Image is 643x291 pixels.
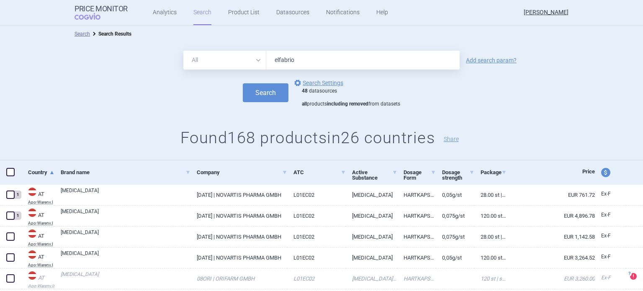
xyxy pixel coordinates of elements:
[404,162,436,188] a: Dosage Form
[397,268,436,289] a: HARTKAPSELN 50MG
[61,208,190,223] a: [MEDICAL_DATA]
[287,268,346,289] a: L01EC02
[28,229,36,238] img: Austria
[22,187,54,204] a: ATATApo-Warenv.I
[75,13,112,20] span: COGVIO
[14,211,21,220] div: 1
[507,268,595,289] a: EUR 3,260.00
[601,212,611,218] span: Ex-factory price
[22,229,54,246] a: ATATApo-Warenv.I
[442,162,474,188] a: Dosage strength
[293,162,346,183] a: ATC
[287,185,346,205] a: L01EC02
[436,247,474,268] a: 0,05G/ST
[582,168,595,175] span: Price
[601,275,611,281] span: Ex-factory price
[474,185,507,205] a: 28.00 ST | Stück
[28,221,54,225] abbr: Apo-Warenv.I — Apothekerverlag Warenverzeichnis. Online database developed by the Österreichische...
[28,250,36,259] img: Austria
[28,188,36,196] img: Austria
[190,185,287,205] a: [DATE] | NOVARTIS PHARMA GMBH
[397,227,436,247] a: HARTKAPSELN 75MG
[481,162,507,183] a: Package
[327,101,368,107] strong: including removed
[302,88,308,94] strong: 48
[190,268,287,289] a: 08ORI | ORIFARM GMBH
[601,191,611,197] span: Ex-factory price
[507,206,595,226] a: EUR 4,896.78
[397,185,436,205] a: HARTKAPSELN 50MG
[436,185,474,205] a: 0,05G/ST
[287,227,346,247] a: L01EC02
[630,273,640,280] a: ?
[98,31,131,37] strong: Search Results
[507,185,595,205] a: EUR 761.72
[346,206,397,226] a: [MEDICAL_DATA]
[75,5,128,21] a: Price MonitorCOGVIO
[75,5,128,13] strong: Price Monitor
[302,101,307,107] strong: all
[352,162,397,188] a: Active Substance
[190,227,287,247] a: [DATE] | NOVARTIS PHARMA GMBH
[346,185,397,205] a: [MEDICAL_DATA]
[474,227,507,247] a: 28.00 ST | Stück
[90,30,131,38] li: Search Results
[436,206,474,226] a: 0,075G/ST
[28,209,36,217] img: Austria
[595,188,626,201] a: Ex-F
[444,136,459,142] button: Share
[595,272,626,284] a: Ex-F
[61,229,190,244] a: [MEDICAL_DATA]
[190,206,287,226] a: [DATE] | NOVARTIS PHARMA GMBH
[61,162,190,183] a: Brand name
[28,242,54,246] abbr: Apo-Warenv.I — Apothekerverlag Warenverzeichnis. Online database developed by the Österreichische...
[28,200,54,204] abbr: Apo-Warenv.I — Apothekerverlag Warenverzeichnis. Online database developed by the Österreichische...
[397,247,436,268] a: HARTKAPSELN 50MG
[190,247,287,268] a: [DATE] | NOVARTIS PHARMA GMBH
[474,206,507,226] a: 120.00 ST | Stück
[28,284,54,288] abbr: Apo-Warenv.II — Apothekerverlag Warenverzeichnis. Online database developed by the Österreichisch...
[28,263,54,267] abbr: Apo-Warenv.I — Apothekerverlag Warenverzeichnis. Online database developed by the Österreichische...
[28,162,54,183] a: Country
[397,206,436,226] a: HARTKAPSELN 75MG
[595,209,626,221] a: Ex-F
[22,270,54,288] a: ATATApo-Warenv.II
[474,268,507,289] a: 120 ST | Stück
[507,247,595,268] a: EUR 3,264.52
[28,271,36,280] img: Austria
[346,268,397,289] a: [MEDICAL_DATA] MESILATE
[22,250,54,267] a: ATATApo-Warenv.I
[346,227,397,247] a: [MEDICAL_DATA]
[243,83,288,102] button: Search
[287,247,346,268] a: L01EC02
[601,254,611,260] span: Ex-factory price
[61,187,190,202] a: [MEDICAL_DATA]
[507,227,595,247] a: EUR 1,142.58
[293,78,343,88] a: Search Settings
[436,227,474,247] a: 0,075G/ST
[197,162,287,183] a: Company
[14,191,21,199] div: 1
[595,251,626,263] a: Ex-F
[595,230,626,242] a: Ex-F
[466,57,517,63] a: Add search param?
[601,233,611,239] span: Ex-factory price
[75,30,90,38] li: Search
[302,88,400,108] div: datasources products from datasets
[627,271,632,276] span: ?
[61,250,190,265] a: [MEDICAL_DATA]
[61,270,190,286] a: [MEDICAL_DATA]
[75,31,90,37] a: Search
[22,208,54,225] a: ATATApo-Warenv.I
[474,247,507,268] a: 120.00 ST | Stück
[287,206,346,226] a: L01EC02
[346,247,397,268] a: [MEDICAL_DATA]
